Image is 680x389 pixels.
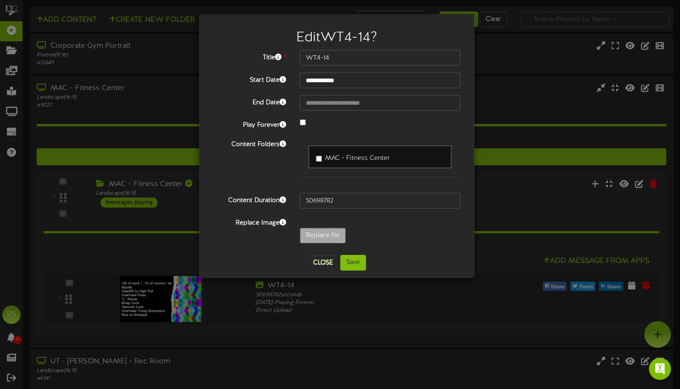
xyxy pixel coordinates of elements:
input: Title [300,50,460,66]
input: 15 [300,193,460,209]
h2: Edit WT4-14 ? [213,30,460,45]
label: End Date [206,95,293,107]
span: MAC - Fitness Center [325,155,389,162]
label: Title [206,50,293,62]
label: Replace Image [206,215,293,228]
label: Start Date [206,73,293,85]
button: Save [340,255,366,271]
div: Open Intercom Messenger [649,358,671,380]
input: MAC - Fitness Center [316,156,322,162]
button: Close [308,255,338,270]
label: Content Folders [206,137,293,149]
label: Content Duration [206,193,293,205]
label: Play Forever [206,118,293,130]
